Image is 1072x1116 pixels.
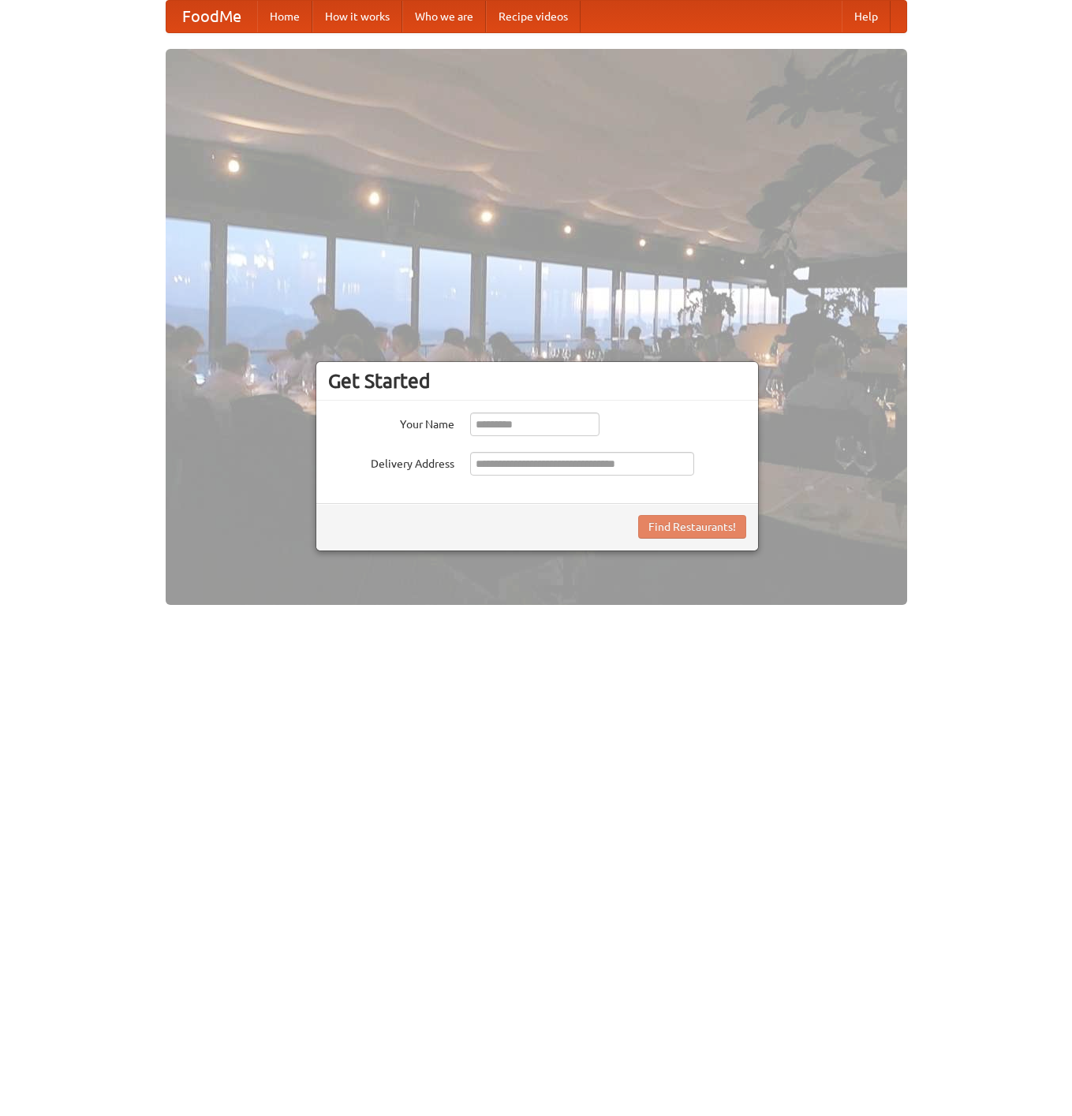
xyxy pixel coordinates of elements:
[166,1,257,32] a: FoodMe
[486,1,581,32] a: Recipe videos
[842,1,891,32] a: Help
[638,515,746,539] button: Find Restaurants!
[328,412,454,432] label: Your Name
[328,452,454,472] label: Delivery Address
[402,1,486,32] a: Who we are
[312,1,402,32] a: How it works
[257,1,312,32] a: Home
[328,369,746,393] h3: Get Started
